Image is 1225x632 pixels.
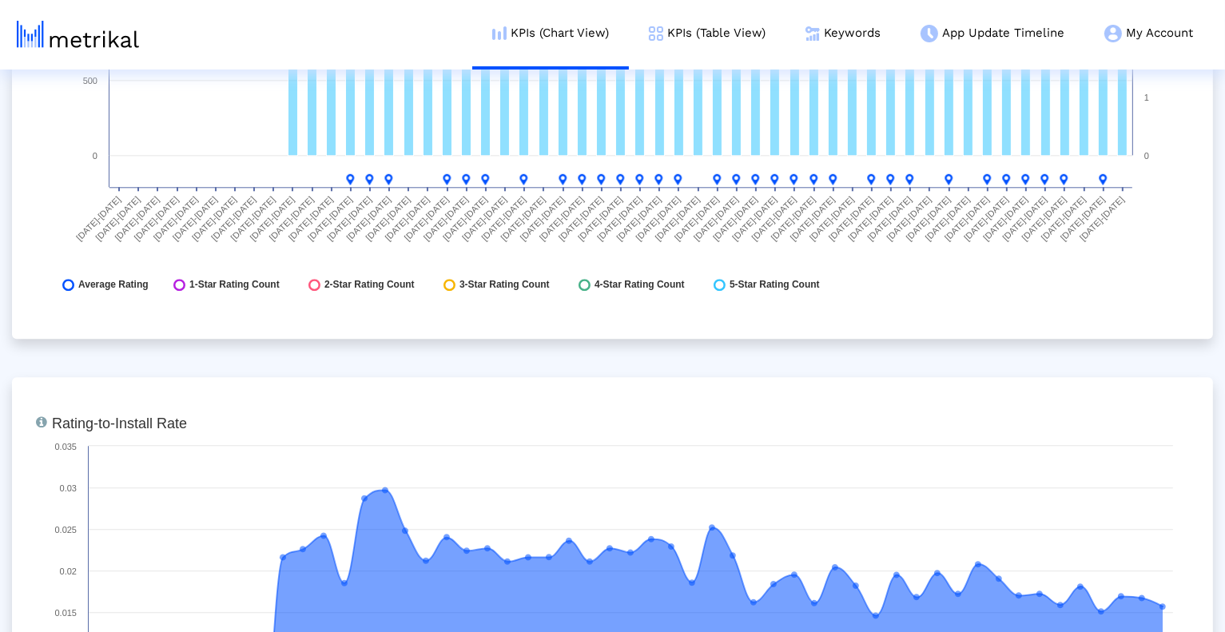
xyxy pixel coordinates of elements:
text: [DATE]-[DATE] [730,194,778,242]
text: 0.015 [54,608,77,618]
text: [DATE]-[DATE] [1059,194,1107,242]
text: [DATE]-[DATE] [479,194,527,242]
text: [DATE]-[DATE] [673,194,721,242]
text: [DATE]-[DATE] [422,194,470,242]
text: [DATE]-[DATE] [614,194,662,242]
text: 500 [83,76,97,85]
text: [DATE]-[DATE] [325,194,373,242]
text: [DATE]-[DATE] [827,194,875,242]
span: 5-Star Rating Count [730,279,820,291]
text: [DATE]-[DATE] [441,194,489,242]
text: [DATE]-[DATE] [499,194,547,242]
text: [DATE]-[DATE] [248,194,296,242]
text: [DATE]-[DATE] [905,194,953,242]
text: [DATE]-[DATE] [344,194,392,242]
text: [DATE]-[DATE] [190,194,238,242]
text: 0 [93,151,97,161]
text: [DATE]-[DATE] [943,194,991,242]
text: [DATE]-[DATE] [229,194,276,242]
text: [DATE]-[DATE] [460,194,508,242]
text: [DATE]-[DATE] [74,194,122,242]
text: [DATE]-[DATE] [152,194,200,242]
text: [DATE]-[DATE] [171,194,219,242]
text: [DATE]-[DATE] [846,194,894,242]
text: [DATE]-[DATE] [924,194,972,242]
text: [DATE]-[DATE] [865,194,913,242]
img: app-update-menu-icon.png [921,25,938,42]
text: [DATE]-[DATE] [268,194,316,242]
text: [DATE]-[DATE] [364,194,412,242]
text: [DATE]-[DATE] [132,194,180,242]
text: 1 [1144,93,1149,102]
img: metrical-logo-light.png [17,21,139,48]
text: [DATE]-[DATE] [93,194,141,242]
text: [DATE]-[DATE] [403,194,451,242]
span: Average Rating [78,279,149,291]
text: [DATE]-[DATE] [750,194,797,242]
text: 0.035 [54,442,77,451]
text: [DATE]-[DATE] [885,194,933,242]
text: [DATE]-[DATE] [306,194,354,242]
img: kpi-table-menu-icon.png [649,26,663,41]
img: my-account-menu-icon.png [1104,25,1122,42]
text: [DATE]-[DATE] [1000,194,1048,242]
text: [DATE]-[DATE] [287,194,335,242]
img: keywords.png [805,26,820,41]
span: 4-Star Rating Count [595,279,685,291]
text: [DATE]-[DATE] [981,194,1029,242]
text: 0.025 [54,525,77,535]
text: [DATE]-[DATE] [576,194,624,242]
text: [DATE]-[DATE] [1078,194,1126,242]
text: [DATE]-[DATE] [962,194,1010,242]
text: [DATE]-[DATE] [654,194,702,242]
text: [DATE]-[DATE] [808,194,856,242]
text: [DATE]-[DATE] [518,194,566,242]
text: 0 [1144,151,1149,161]
span: 3-Star Rating Count [459,279,550,291]
text: [DATE]-[DATE] [209,194,257,242]
text: [DATE]-[DATE] [711,194,759,242]
text: [DATE]-[DATE] [692,194,740,242]
text: [DATE]-[DATE] [538,194,586,242]
text: [DATE]-[DATE] [634,194,682,242]
text: [DATE]-[DATE] [595,194,643,242]
text: 0.03 [60,483,77,493]
text: [DATE]-[DATE] [789,194,837,242]
text: [DATE]-[DATE] [1040,194,1088,242]
text: [DATE]-[DATE] [557,194,605,242]
img: kpi-chart-menu-icon.png [492,26,507,40]
span: 1-Star Rating Count [189,279,280,291]
text: [DATE]-[DATE] [383,194,431,242]
tspan: Rating-to-Install Rate [52,415,187,431]
text: 0.02 [60,566,77,576]
text: [DATE]-[DATE] [113,194,161,242]
text: [DATE]-[DATE] [1020,194,1068,242]
span: 2-Star Rating Count [324,279,415,291]
text: [DATE]-[DATE] [769,194,817,242]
